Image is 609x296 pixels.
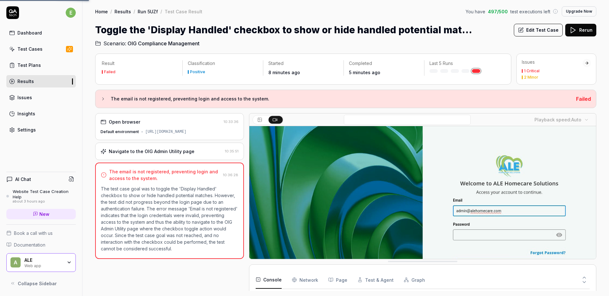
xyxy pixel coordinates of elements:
div: about 3 hours ago [13,199,76,204]
div: Failed [104,70,115,74]
div: Web app [24,263,62,268]
button: Collapse Sidebar [6,277,76,290]
div: Settings [17,126,36,133]
div: Test Cases [17,46,43,52]
div: Test Case Result [165,8,202,15]
div: Navigate to the OIG Admin Utility page [109,148,194,155]
time: 8 minutes ago [268,70,300,75]
a: Website Test Case Creation Helpabout 3 hours ago [6,189,76,203]
div: Positive [190,70,205,74]
div: [URL][DOMAIN_NAME] [145,129,187,135]
div: / [110,8,112,15]
a: Home [95,8,108,15]
div: Issues [17,94,32,101]
span: Book a call with us [14,230,53,236]
span: Failed [576,96,591,102]
h4: AI Chat [15,176,31,183]
button: Rerun [565,24,596,36]
a: New [6,209,76,219]
span: You have [466,8,485,15]
span: A [10,257,21,267]
a: Book a call with us [6,230,76,236]
button: Console [256,271,282,289]
div: / [134,8,135,15]
div: ALE [24,257,62,263]
p: Started [268,60,338,67]
span: OIG Compliance Management [128,40,200,47]
h1: Toggle the 'Display Handled' checkbox to show or hide handled potential matches [95,23,476,37]
a: Documentation [6,241,76,248]
div: Issues [522,59,583,65]
button: Network [292,271,318,289]
div: Dashboard [17,29,42,36]
button: Upgrade Now [562,6,596,16]
span: e [66,8,76,18]
button: Graph [404,271,425,289]
p: Last 5 Runs [429,60,500,67]
a: Issues [6,91,76,104]
span: Scenario: [102,40,126,47]
button: Test & Agent [357,271,394,289]
a: Results [6,75,76,87]
button: The email is not registered, preventing login and access to the system. [101,95,571,103]
a: Insights [6,107,76,120]
a: Results [115,8,131,15]
p: Result [102,60,177,67]
div: Insights [17,110,35,117]
span: New [39,211,49,217]
a: Test Cases [6,43,76,55]
a: Dashboard [6,27,76,39]
div: 2 Minor [524,75,538,79]
span: Collapse Sidebar [18,280,57,287]
div: / [160,8,162,15]
div: Test Plans [17,62,41,68]
div: Results [17,78,34,85]
a: Scenario:OIG Compliance Management [95,40,200,47]
p: Classification [188,60,258,67]
a: Settings [6,124,76,136]
div: Playback speed: [534,116,581,123]
div: Website Test Case Creation Help [13,189,76,199]
div: 1 Critical [524,69,540,73]
time: 10:33:36 [224,119,239,124]
span: test executions left [510,8,550,15]
button: Page [328,271,347,289]
time: 10:36:28 [223,173,238,177]
time: 5 minutes ago [349,70,380,75]
time: 10:35:51 [225,149,239,153]
p: The test case goal was to toggle the 'Display Handled' checkbox to show or hide handled potential... [101,185,238,252]
button: AALEWeb app [6,253,76,272]
span: 497 / 500 [488,8,508,15]
span: Documentation [14,241,45,248]
div: Default environment [101,129,139,135]
div: Open browser [109,119,140,125]
button: e [66,6,76,19]
button: Edit Test Case [514,24,563,36]
div: The email is not registered, preventing login and access to the system. [109,168,220,182]
a: Test Plans [6,59,76,71]
h3: The email is not registered, preventing login and access to the system. [111,95,571,103]
p: Completed [349,60,419,67]
a: Run 5UZf [138,8,158,15]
